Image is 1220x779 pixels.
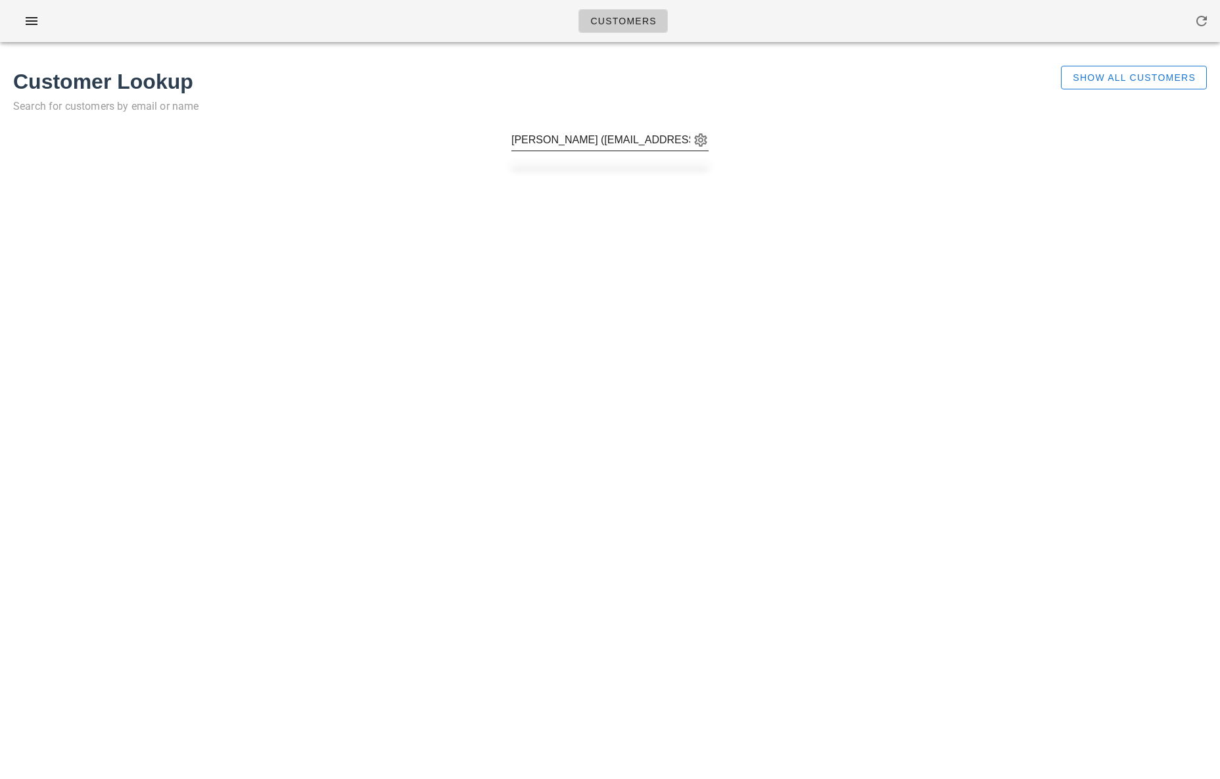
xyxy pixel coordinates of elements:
p: Search for customers by email or name [13,97,1005,116]
button: appended action [693,132,709,148]
input: Search by email or name [511,130,690,151]
a: Customers [578,9,668,33]
h1: Customer Lookup [13,66,1005,97]
button: Show All Customers [1061,66,1207,89]
span: Customers [590,16,657,26]
span: Show All Customers [1072,72,1196,83]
